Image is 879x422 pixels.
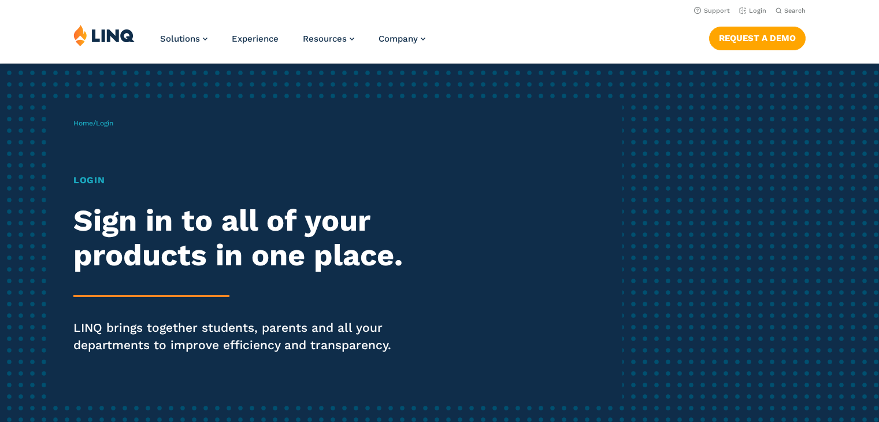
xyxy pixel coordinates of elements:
a: Home [73,119,93,127]
a: Resources [303,34,354,44]
span: / [73,119,113,127]
img: LINQ | K‑12 Software [73,24,135,46]
h1: Login [73,173,412,187]
span: Search [784,7,806,14]
a: Company [379,34,425,44]
nav: Button Navigation [709,24,806,50]
button: Open Search Bar [776,6,806,15]
span: Company [379,34,418,44]
a: Solutions [160,34,207,44]
span: Resources [303,34,347,44]
span: Solutions [160,34,200,44]
nav: Primary Navigation [160,24,425,62]
a: Login [739,7,766,14]
h2: Sign in to all of your products in one place. [73,203,412,273]
a: Experience [232,34,279,44]
p: LINQ brings together students, parents and all your departments to improve efficiency and transpa... [73,319,412,354]
a: Request a Demo [709,27,806,50]
span: Login [96,119,113,127]
a: Support [694,7,730,14]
